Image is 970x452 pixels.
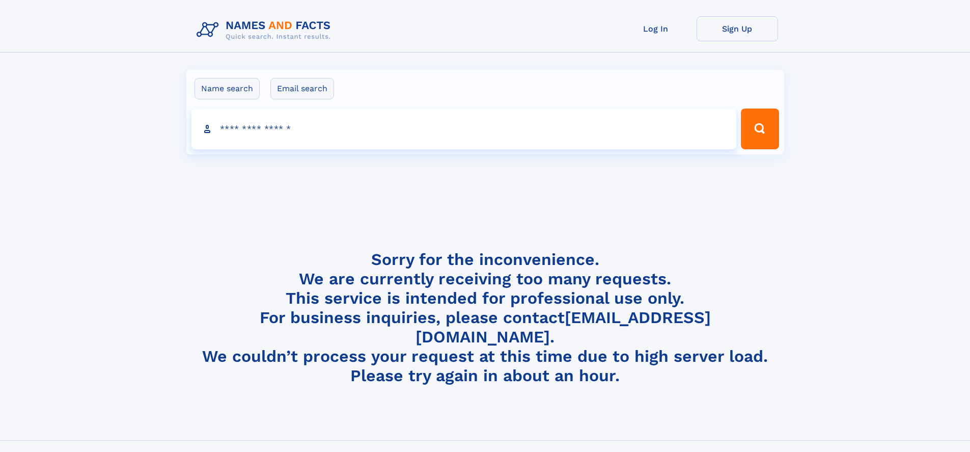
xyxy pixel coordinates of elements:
[195,78,260,99] label: Name search
[741,109,779,149] button: Search Button
[191,109,737,149] input: search input
[192,16,339,44] img: Logo Names and Facts
[192,250,778,386] h4: Sorry for the inconvenience. We are currently receiving too many requests. This service is intend...
[697,16,778,41] a: Sign Up
[415,308,711,347] a: [EMAIL_ADDRESS][DOMAIN_NAME]
[270,78,334,99] label: Email search
[615,16,697,41] a: Log In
